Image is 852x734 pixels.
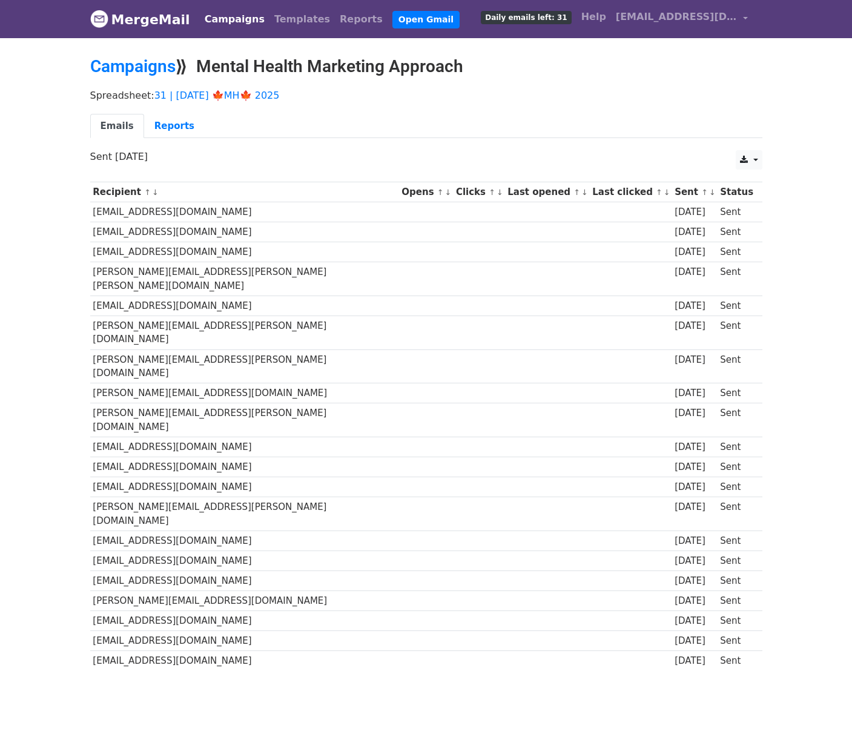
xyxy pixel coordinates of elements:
[581,188,588,197] a: ↓
[90,571,399,591] td: [EMAIL_ADDRESS][DOMAIN_NAME]
[701,188,708,197] a: ↑
[717,531,756,550] td: Sent
[717,437,756,457] td: Sent
[144,188,151,197] a: ↑
[437,188,444,197] a: ↑
[90,89,762,102] p: Spreadsheet:
[576,5,611,29] a: Help
[90,403,399,437] td: [PERSON_NAME][EMAIL_ADDRESS][PERSON_NAME][DOMAIN_NAME]
[675,500,715,514] div: [DATE]
[675,265,715,279] div: [DATE]
[90,591,399,611] td: [PERSON_NAME][EMAIL_ADDRESS][DOMAIN_NAME]
[481,11,571,24] span: Daily emails left: 31
[675,614,715,628] div: [DATE]
[90,457,399,477] td: [EMAIL_ADDRESS][DOMAIN_NAME]
[90,631,399,651] td: [EMAIL_ADDRESS][DOMAIN_NAME]
[717,202,756,222] td: Sent
[675,406,715,420] div: [DATE]
[717,262,756,296] td: Sent
[675,319,715,333] div: [DATE]
[717,222,756,242] td: Sent
[675,386,715,400] div: [DATE]
[590,182,672,202] th: Last clicked
[90,651,399,671] td: [EMAIL_ADDRESS][DOMAIN_NAME]
[90,349,399,383] td: [PERSON_NAME][EMAIL_ADDRESS][PERSON_NAME][DOMAIN_NAME]
[144,114,205,139] a: Reports
[90,262,399,296] td: [PERSON_NAME][EMAIL_ADDRESS][PERSON_NAME][PERSON_NAME][DOMAIN_NAME]
[90,114,144,139] a: Emails
[90,150,762,163] p: Sent [DATE]
[675,460,715,474] div: [DATE]
[675,480,715,494] div: [DATE]
[717,497,756,531] td: Sent
[90,7,190,32] a: MergeMail
[269,7,335,31] a: Templates
[392,11,460,28] a: Open Gmail
[717,571,756,591] td: Sent
[90,316,399,350] td: [PERSON_NAME][EMAIL_ADDRESS][PERSON_NAME][DOMAIN_NAME]
[335,7,388,31] a: Reports
[90,383,399,403] td: [PERSON_NAME][EMAIL_ADDRESS][DOMAIN_NAME]
[675,299,715,313] div: [DATE]
[717,551,756,571] td: Sent
[497,188,503,197] a: ↓
[445,188,452,197] a: ↓
[717,591,756,611] td: Sent
[90,551,399,571] td: [EMAIL_ADDRESS][DOMAIN_NAME]
[675,534,715,548] div: [DATE]
[675,205,715,219] div: [DATE]
[672,182,717,202] th: Sent
[90,296,399,316] td: [EMAIL_ADDRESS][DOMAIN_NAME]
[573,188,580,197] a: ↑
[675,654,715,668] div: [DATE]
[717,242,756,262] td: Sent
[717,182,756,202] th: Status
[90,531,399,550] td: [EMAIL_ADDRESS][DOMAIN_NAME]
[90,497,399,531] td: [PERSON_NAME][EMAIL_ADDRESS][PERSON_NAME][DOMAIN_NAME]
[154,90,280,101] a: 31 | [DATE] 🍁MH🍁 2025
[453,182,504,202] th: Clicks
[476,5,576,29] a: Daily emails left: 31
[90,182,399,202] th: Recipient
[90,222,399,242] td: [EMAIL_ADDRESS][DOMAIN_NAME]
[90,437,399,457] td: [EMAIL_ADDRESS][DOMAIN_NAME]
[90,10,108,28] img: MergeMail logo
[675,225,715,239] div: [DATE]
[489,188,495,197] a: ↑
[717,349,756,383] td: Sent
[675,353,715,367] div: [DATE]
[675,554,715,568] div: [DATE]
[717,296,756,316] td: Sent
[664,188,670,197] a: ↓
[90,611,399,631] td: [EMAIL_ADDRESS][DOMAIN_NAME]
[675,594,715,608] div: [DATE]
[717,403,756,437] td: Sent
[717,477,756,497] td: Sent
[90,56,176,76] a: Campaigns
[675,574,715,588] div: [DATE]
[90,56,762,77] h2: ⟫ Mental Health Marketing Approach
[675,245,715,259] div: [DATE]
[399,182,454,202] th: Opens
[709,188,716,197] a: ↓
[616,10,737,24] span: [EMAIL_ADDRESS][DOMAIN_NAME]
[717,651,756,671] td: Sent
[504,182,589,202] th: Last opened
[611,5,753,33] a: [EMAIL_ADDRESS][DOMAIN_NAME]
[90,202,399,222] td: [EMAIL_ADDRESS][DOMAIN_NAME]
[717,611,756,631] td: Sent
[717,457,756,477] td: Sent
[717,316,756,350] td: Sent
[656,188,662,197] a: ↑
[152,188,159,197] a: ↓
[717,631,756,651] td: Sent
[90,242,399,262] td: [EMAIL_ADDRESS][DOMAIN_NAME]
[90,477,399,497] td: [EMAIL_ADDRESS][DOMAIN_NAME]
[717,383,756,403] td: Sent
[200,7,269,31] a: Campaigns
[675,440,715,454] div: [DATE]
[675,634,715,648] div: [DATE]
